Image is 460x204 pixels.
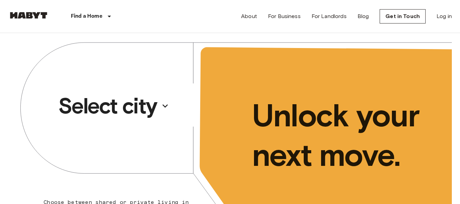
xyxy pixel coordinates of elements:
a: About [241,12,257,20]
img: Habyt [8,12,49,19]
a: For Landlords [312,12,347,20]
a: Blog [358,12,369,20]
p: Find a Home [71,12,102,20]
p: Unlock your next move. [252,96,441,175]
a: Get in Touch [380,9,426,23]
button: Select city [55,90,172,122]
p: Select city [58,92,157,120]
a: For Business [268,12,301,20]
a: Log in [437,12,452,20]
